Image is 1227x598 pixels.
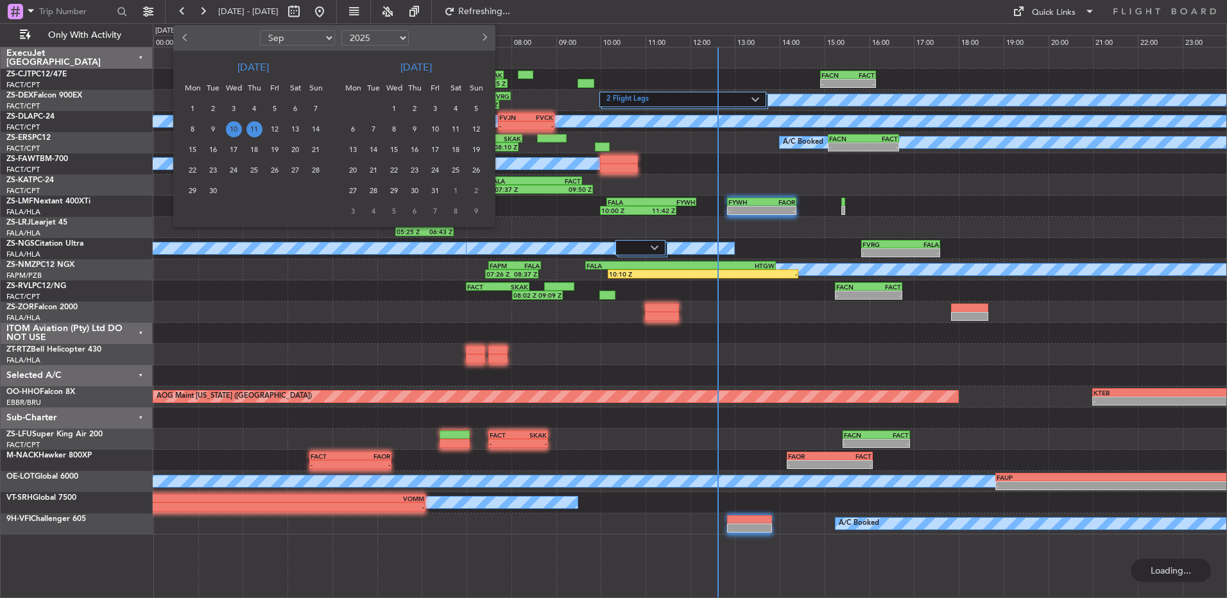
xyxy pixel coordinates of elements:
[363,119,384,139] div: 7-10-2025
[285,119,305,139] div: 13-9-2025
[305,78,326,98] div: Sun
[404,201,425,221] div: 6-11-2025
[425,180,445,201] div: 31-10-2025
[287,162,304,178] span: 27
[363,78,384,98] div: Tue
[404,180,425,201] div: 30-10-2025
[466,78,486,98] div: Sun
[384,180,404,201] div: 29-10-2025
[445,180,466,201] div: 1-11-2025
[445,160,466,180] div: 25-10-2025
[445,139,466,160] div: 18-10-2025
[407,203,423,219] span: 6
[226,142,242,158] span: 17
[205,121,221,137] span: 9
[185,101,201,117] span: 1
[366,121,382,137] span: 7
[246,121,262,137] span: 11
[264,98,285,119] div: 5-9-2025
[246,142,262,158] span: 18
[244,119,264,139] div: 11-9-2025
[287,101,304,117] span: 6
[182,160,203,180] div: 22-9-2025
[267,121,283,137] span: 12
[182,78,203,98] div: Mon
[185,183,201,199] span: 29
[448,183,464,199] span: 1
[178,28,193,48] button: Previous month
[468,162,485,178] span: 26
[427,183,443,199] span: 31
[404,98,425,119] div: 2-10-2025
[182,139,203,160] div: 15-9-2025
[223,160,244,180] div: 24-9-2025
[285,160,305,180] div: 27-9-2025
[448,101,464,117] span: 4
[466,160,486,180] div: 26-10-2025
[260,30,335,46] select: Select month
[386,121,402,137] span: 8
[341,30,409,46] select: Select year
[182,98,203,119] div: 1-9-2025
[425,139,445,160] div: 17-10-2025
[223,98,244,119] div: 3-9-2025
[466,139,486,160] div: 19-10-2025
[345,203,361,219] span: 3
[363,201,384,221] div: 4-11-2025
[404,139,425,160] div: 16-10-2025
[384,119,404,139] div: 8-10-2025
[366,162,382,178] span: 21
[445,78,466,98] div: Sat
[366,203,382,219] span: 4
[343,78,363,98] div: Mon
[203,180,223,201] div: 30-9-2025
[386,162,402,178] span: 22
[343,160,363,180] div: 20-10-2025
[363,160,384,180] div: 21-10-2025
[407,101,423,117] span: 2
[425,201,445,221] div: 7-11-2025
[205,162,221,178] span: 23
[363,139,384,160] div: 14-10-2025
[205,142,221,158] span: 16
[445,201,466,221] div: 8-11-2025
[345,142,361,158] span: 13
[468,183,485,199] span: 2
[345,183,361,199] span: 27
[203,139,223,160] div: 16-9-2025
[285,98,305,119] div: 6-9-2025
[427,203,443,219] span: 7
[287,142,304,158] span: 20
[384,78,404,98] div: Wed
[363,180,384,201] div: 28-10-2025
[203,78,223,98] div: Tue
[384,160,404,180] div: 22-10-2025
[203,98,223,119] div: 2-9-2025
[445,98,466,119] div: 4-10-2025
[343,119,363,139] div: 6-10-2025
[427,121,443,137] span: 10
[264,139,285,160] div: 19-9-2025
[343,201,363,221] div: 3-11-2025
[226,162,242,178] span: 24
[223,139,244,160] div: 17-9-2025
[246,101,262,117] span: 4
[448,142,464,158] span: 18
[448,121,464,137] span: 11
[345,121,361,137] span: 6
[407,142,423,158] span: 16
[345,162,361,178] span: 20
[308,101,324,117] span: 7
[404,119,425,139] div: 9-10-2025
[223,78,244,98] div: Wed
[445,119,466,139] div: 11-10-2025
[404,78,425,98] div: Thu
[425,98,445,119] div: 3-10-2025
[386,101,402,117] span: 1
[468,121,485,137] span: 12
[305,139,326,160] div: 21-9-2025
[267,162,283,178] span: 26
[427,142,443,158] span: 17
[305,119,326,139] div: 14-9-2025
[308,162,324,178] span: 28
